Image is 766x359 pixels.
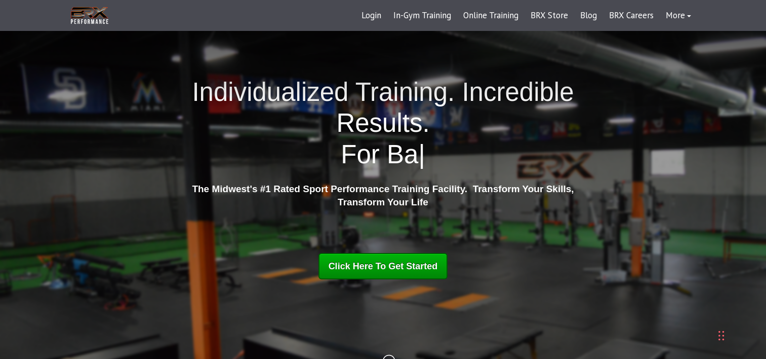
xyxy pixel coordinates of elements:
span: | [418,140,425,169]
span: For Ba [341,140,418,169]
div: Navigation Menu [355,4,697,28]
span: Click Here To Get Started [329,261,438,271]
a: Login [355,4,387,28]
h1: Individualized Training. Incredible Results. [188,77,578,170]
a: More [660,4,697,28]
iframe: Chat Widget [623,249,766,359]
a: BRX Careers [603,4,660,28]
strong: The Midwest's #1 Rated Sport Performance Training Facility. Transform Your Skills, Transform Your... [192,184,574,208]
div: Drag [718,320,724,351]
a: BRX Store [525,4,574,28]
a: Online Training [457,4,525,28]
a: Blog [574,4,603,28]
a: In-Gym Training [387,4,457,28]
img: BRX Transparent Logo-2 [69,5,110,26]
a: Click Here To Get Started [318,253,448,279]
